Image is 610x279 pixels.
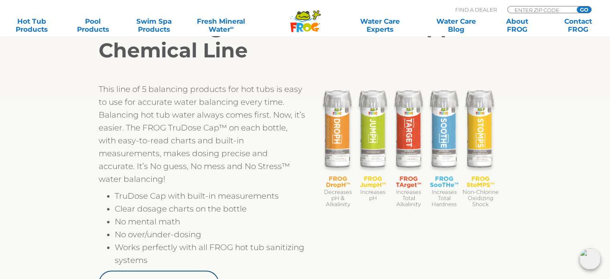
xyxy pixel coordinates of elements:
p: This line of 5 balancing products for hot tubs is easy to use for accurate water balancing every ... [99,83,305,185]
input: GO [577,6,591,13]
li: No over/under-dosing [115,228,305,241]
li: TruDose Cap with built-in measurements [115,189,305,202]
a: Fresh MineralWater∞ [191,17,251,33]
img: FROG_Nemo Bottles_Descriptors [305,83,512,212]
a: AboutFROG [493,17,541,33]
li: No mental math [115,215,305,228]
h2: Introducing FROG’s Hot Tub Support Chemical Line [99,14,512,63]
a: Water CareBlog [432,17,480,33]
input: Zip Code Form [514,6,568,13]
li: Clear dosage charts on the bottle [115,202,305,215]
sup: ∞ [230,24,233,31]
a: Water CareExperts [341,17,419,33]
a: PoolProducts [69,17,116,33]
li: Works perfectly with all FROG hot tub sanitizing systems [115,241,305,267]
a: Hot TubProducts [8,17,55,33]
p: Find A Dealer [455,6,497,13]
a: ContactFROG [555,17,602,33]
a: Swim SpaProducts [130,17,178,33]
img: openIcon [580,248,600,269]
